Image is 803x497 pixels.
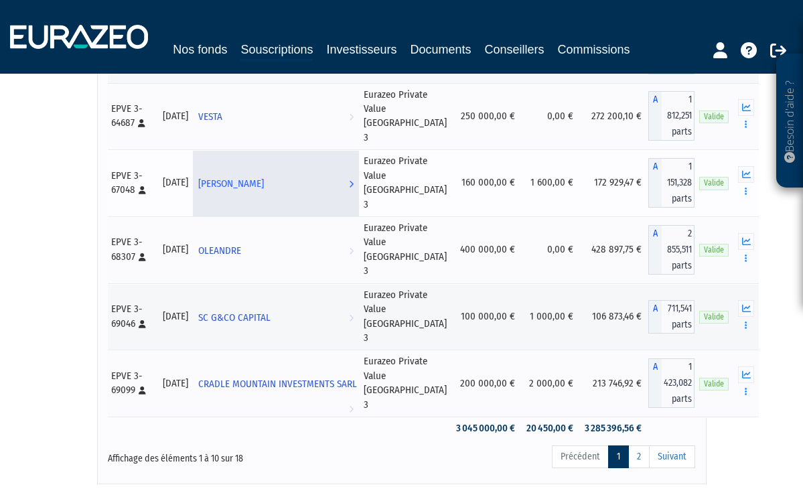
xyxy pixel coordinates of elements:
div: EPVE 3-68307 [111,235,153,264]
td: 20 450,00 € [522,417,580,440]
a: Investisseurs [326,40,396,59]
span: A [648,225,662,275]
td: 0,00 € [522,216,580,283]
span: A [648,158,662,208]
div: Eurazeo Private Value [GEOGRAPHIC_DATA] 3 [364,221,447,279]
div: [DATE] [163,376,188,390]
div: Affichage des éléments 1 à 10 sur 18 [108,444,341,466]
td: 200 000,00 € [451,350,522,417]
td: 3 045 000,00 € [451,417,522,440]
span: Valide [699,244,729,257]
div: A - Eurazeo Private Value Europe 3 [648,225,695,275]
div: A - Eurazeo Private Value Europe 3 [648,358,695,408]
span: Valide [699,111,729,123]
span: 1 151,328 parts [662,158,695,208]
div: Eurazeo Private Value [GEOGRAPHIC_DATA] 3 [364,288,447,346]
div: Eurazeo Private Value [GEOGRAPHIC_DATA] 3 [364,354,447,412]
div: [DATE] [163,242,188,257]
td: 160 000,00 € [451,149,522,216]
td: 250 000,00 € [451,83,522,150]
div: EPVE 3-69099 [111,369,153,398]
td: 106 873,46 € [580,283,648,350]
div: [DATE] [163,309,188,324]
td: 100 000,00 € [451,283,522,350]
a: OLEANDRE [193,236,359,263]
span: VESTA [198,104,222,129]
div: Eurazeo Private Value [GEOGRAPHIC_DATA] 3 [364,154,447,212]
a: VESTA [193,102,359,129]
td: 0,00 € [522,83,580,150]
i: [Français] Personne physique [138,119,145,127]
span: [PERSON_NAME] [198,171,264,196]
i: [Français] Personne physique [139,186,146,194]
td: 2 000,00 € [522,350,580,417]
i: Voir l'investisseur [349,171,354,196]
div: EPVE 3-69046 [111,302,153,331]
i: [Français] Personne physique [139,386,146,395]
div: [DATE] [163,175,188,190]
a: [PERSON_NAME] [193,169,359,196]
td: 172 929,47 € [580,149,648,216]
div: A - Eurazeo Private Value Europe 3 [648,91,695,141]
span: 1 423,082 parts [662,358,695,408]
td: 3 285 396,56 € [580,417,648,440]
div: A - Eurazeo Private Value Europe 3 [648,300,695,334]
a: SC G&CO CAPITAL [193,303,359,330]
span: SC G&CO CAPITAL [198,305,271,330]
span: 2 855,511 parts [662,225,695,275]
td: 213 746,92 € [580,350,648,417]
div: EPVE 3-67048 [111,169,153,198]
a: Suivant [649,445,695,468]
td: 400 000,00 € [451,216,522,283]
td: 428 897,75 € [580,216,648,283]
span: Valide [699,311,729,324]
p: Besoin d'aide ? [782,61,798,182]
div: [DATE] [163,109,188,123]
span: CRADLE MOUNTAIN INVESTMENTS SARL [198,372,357,397]
img: 1732889491-logotype_eurazeo_blanc_rvb.png [10,25,148,49]
a: Commissions [558,40,630,59]
div: A - Eurazeo Private Value Europe 3 [648,158,695,208]
i: Voir l'investisseur [349,238,354,263]
td: 1 000,00 € [522,283,580,350]
td: 1 600,00 € [522,149,580,216]
a: CRADLE MOUNTAIN INVESTMENTS SARL [193,370,359,397]
span: A [648,300,662,334]
a: Souscriptions [240,40,313,61]
a: Nos fonds [173,40,227,59]
div: Eurazeo Private Value [GEOGRAPHIC_DATA] 3 [364,88,447,145]
i: Voir l'investisseur [349,397,354,421]
span: 1 812,251 parts [662,91,695,141]
a: Conseillers [485,40,544,59]
a: 1 [608,445,629,468]
span: A [648,358,662,408]
i: [Français] Personne physique [139,253,146,261]
span: 711,541 parts [662,300,695,334]
span: OLEANDRE [198,238,241,263]
a: Documents [411,40,471,59]
i: Voir l'investisseur [349,305,354,330]
i: [Français] Personne physique [139,320,146,328]
span: A [648,91,662,141]
i: Voir l'investisseur [349,104,354,129]
td: 272 200,10 € [580,83,648,150]
div: EPVE 3-64687 [111,102,153,131]
span: Valide [699,177,729,190]
span: Valide [699,378,729,390]
a: 2 [628,445,650,468]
